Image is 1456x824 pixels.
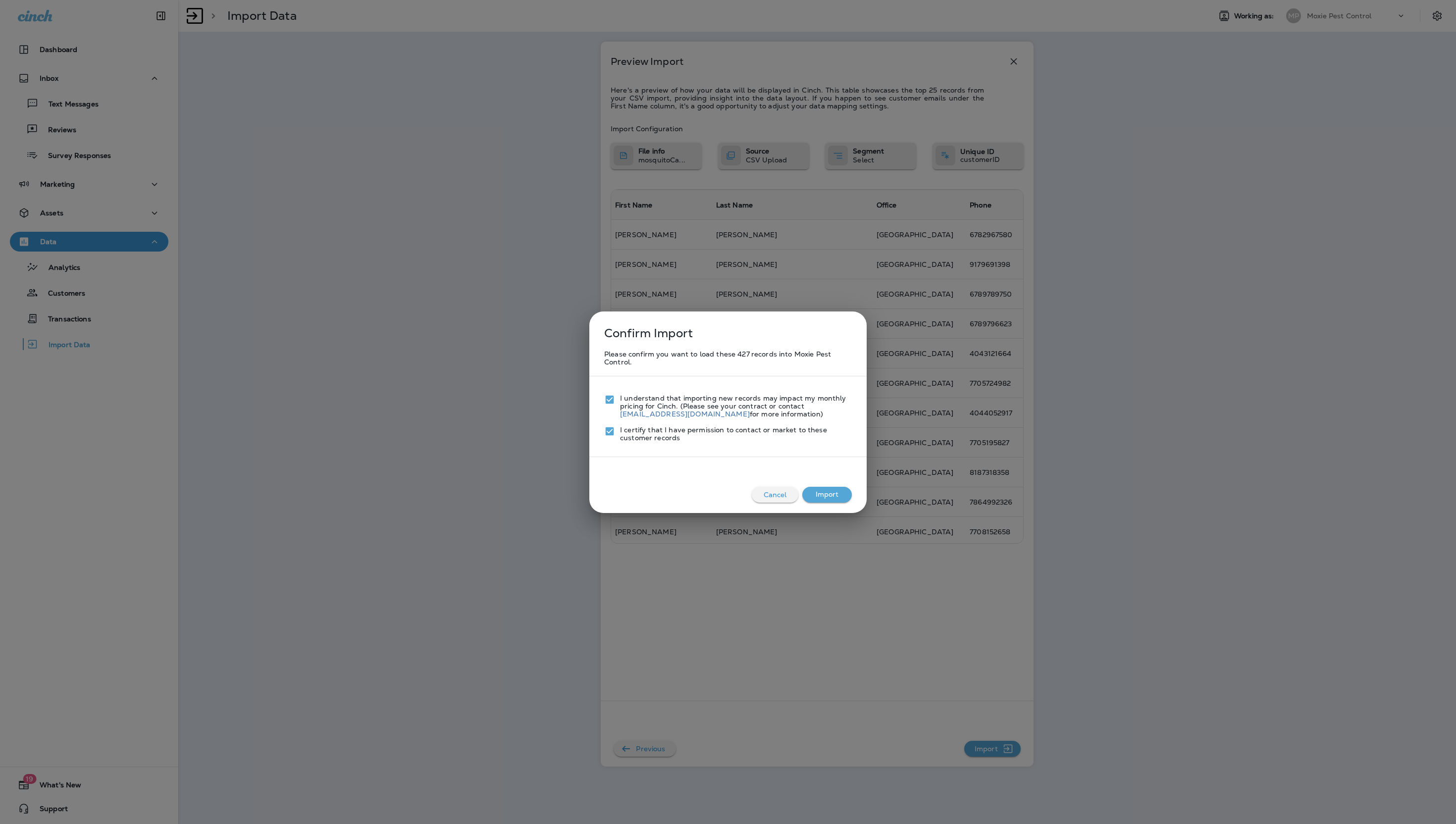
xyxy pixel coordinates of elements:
p: Please confirm you want to load these 427 records into Moxie Pest Control. [604,350,852,366]
a: [EMAIL_ADDRESS][DOMAIN_NAME] [620,410,750,418]
p: Confirm Import [599,321,693,345]
p: I certify that I have permission to contact or market to these customer records [620,426,852,442]
p: I understand that importing new records may impact my monthly pricing for Cinch. (Please see your... [620,394,852,418]
button: Import [802,487,852,503]
button: Cancel [752,487,798,503]
p: Cancel [760,487,791,503]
